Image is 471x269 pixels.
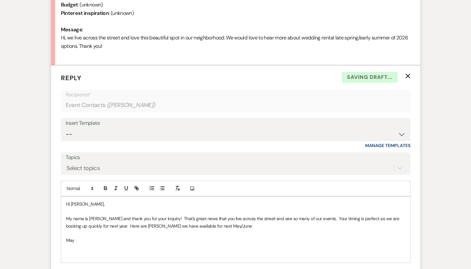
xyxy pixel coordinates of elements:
[342,72,398,83] span: Saving draft...
[61,74,82,82] span: Reply
[61,1,78,8] b: Budget
[365,143,410,148] a: Manage Templates
[66,119,406,128] div: Insert Template
[66,164,100,173] div: Select topics
[66,215,405,230] p: My name is [PERSON_NAME] and thank you for your inquiry! That's great news that you live across t...
[66,237,405,244] p: May
[66,99,406,112] div: Event Contacts
[66,91,406,99] p: Recipients*
[61,10,109,16] b: Pinterest inspiration
[66,153,406,162] label: Topics
[66,200,405,208] p: Hi [PERSON_NAME],
[107,101,155,110] span: ( [PERSON_NAME] )
[61,26,83,33] b: Message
